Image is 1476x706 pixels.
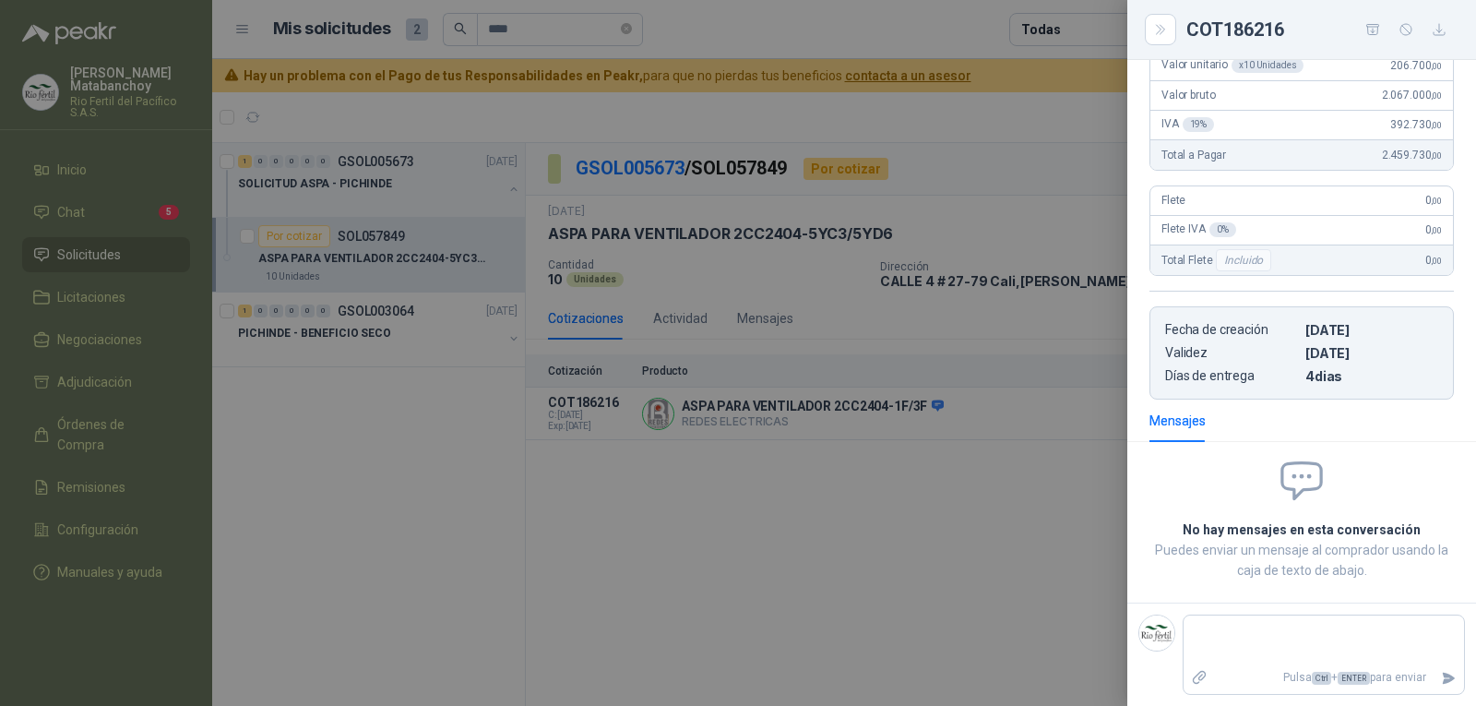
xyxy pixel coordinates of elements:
span: Valor bruto [1161,89,1215,102]
button: Close [1149,18,1172,41]
span: IVA [1161,117,1214,132]
p: Fecha de creación [1165,322,1298,338]
span: ,00 [1431,90,1442,101]
label: Adjuntar archivos [1184,662,1215,694]
div: Mensajes [1149,411,1206,431]
span: 206.700 [1390,59,1442,72]
p: 4 dias [1305,368,1438,384]
span: Ctrl [1312,672,1331,685]
p: [DATE] [1305,345,1438,361]
div: 19 % [1183,117,1215,132]
span: 392.730 [1390,118,1442,131]
span: 0 [1425,254,1442,267]
span: Flete IVA [1161,222,1236,237]
div: Incluido [1216,249,1271,271]
span: Total Flete [1161,249,1275,271]
p: Validez [1165,345,1298,361]
span: ENTER [1338,672,1370,685]
img: Company Logo [1139,616,1174,651]
span: ,00 [1431,196,1442,206]
span: ,00 [1431,61,1442,71]
div: 0 % [1209,222,1236,237]
p: Pulsa + para enviar [1215,662,1434,694]
span: 2.459.730 [1382,149,1442,162]
span: 2.067.000 [1382,89,1442,102]
span: Flete [1161,194,1185,207]
button: Enviar [1434,662,1464,694]
p: Días de entrega [1165,368,1298,384]
span: 0 [1425,194,1442,207]
p: Puedes enviar un mensaje al comprador usando la caja de texto de abajo. [1149,540,1454,580]
span: ,00 [1431,120,1442,130]
span: 0 [1425,223,1442,236]
span: Total a Pagar [1161,149,1226,162]
span: ,00 [1431,150,1442,161]
span: Valor unitario [1161,58,1303,73]
p: [DATE] [1305,322,1438,338]
span: ,00 [1431,225,1442,235]
h2: No hay mensajes en esta conversación [1149,520,1454,540]
div: x 10 Unidades [1232,58,1303,73]
span: ,00 [1431,256,1442,266]
div: COT186216 [1186,15,1454,44]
